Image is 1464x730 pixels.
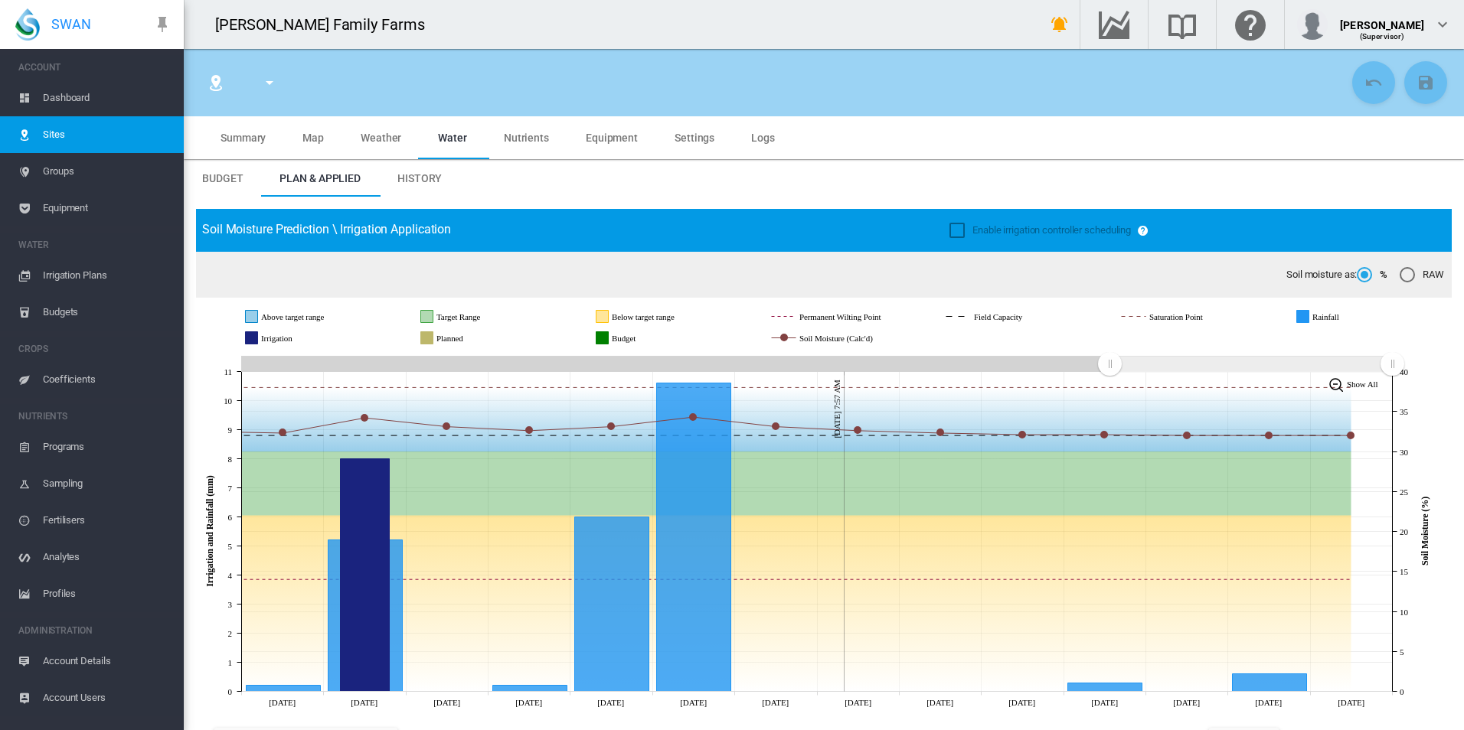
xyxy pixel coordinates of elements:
[1255,698,1282,707] tspan: [DATE]
[1164,15,1201,34] md-icon: Search the knowledge base
[228,542,233,551] tspan: 5
[43,679,172,716] span: Account Users
[675,132,714,144] span: Settings
[18,404,172,429] span: NUTRIENTS
[43,153,172,190] span: Groups
[1400,687,1404,696] tspan: 0
[328,540,403,692] g: Rainfall Wed 01 Oct, 2025 5.2
[397,172,442,184] span: History
[246,310,385,324] g: Above target range
[246,331,342,345] g: Irrigation
[575,517,649,692] g: Rainfall Sat 04 Oct, 2025 6
[1400,268,1444,282] md-radio-button: RAW
[1433,15,1452,34] md-icon: icon-chevron-down
[43,361,172,398] span: Coefficients
[228,658,232,667] tspan: 1
[224,396,232,406] tspan: 10
[153,15,172,34] md-icon: icon-pin
[228,425,233,435] tspan: 9
[279,429,286,435] circle: Soil Moisture (Calc'd) Tue 30 Sep, 2025 32.3
[1233,674,1307,692] g: Rainfall Sun 12 Oct, 2025 0.6
[421,331,512,345] g: Planned
[493,686,567,692] g: Rainfall Fri 03 Oct, 2025 0.2
[43,539,172,575] span: Analytes
[351,698,377,707] tspan: [DATE]
[1400,647,1404,657] tspan: 5
[433,698,460,707] tspan: [DATE]
[1109,357,1392,372] rect: Zoom chart using cursor arrows
[43,502,172,539] span: Fertilisers
[207,73,225,92] md-icon: icon-map-marker-radius
[1019,432,1025,438] circle: Soil Moisture (Calc'd) Thu 09 Oct, 2025 32.1
[845,698,871,707] tspan: [DATE]
[43,257,172,294] span: Irrigation Plans
[596,331,685,345] g: Budget
[1364,73,1383,92] md-icon: icon-undo
[18,337,172,361] span: CROPS
[504,132,549,144] span: Nutrients
[586,132,638,144] span: Equipment
[1379,350,1406,377] g: Zoom chart using cursor arrows
[1404,61,1447,104] button: Save Changes
[1091,698,1118,707] tspan: [DATE]
[1417,73,1435,92] md-icon: icon-content-save
[1360,32,1405,41] span: (Supervisor)
[926,698,953,707] tspan: [DATE]
[260,73,279,92] md-icon: icon-menu-down
[751,132,775,144] span: Logs
[1068,683,1142,692] g: Rainfall Fri 10 Oct, 2025 0.3
[1101,432,1107,438] circle: Soil Moisture (Calc'd) Fri 10 Oct, 2025 32.1
[228,687,233,696] tspan: 0
[228,455,233,464] tspan: 8
[937,429,943,435] circle: Soil Moisture (Calc'd) Wed 08 Oct, 2025 32.3
[1420,497,1430,565] tspan: Soil Moisture (%)
[1297,9,1328,40] img: profile.jpg
[228,571,233,580] tspan: 4
[221,132,266,144] span: Summary
[43,465,172,502] span: Sampling
[201,67,231,98] button: Click to go to list of Sites
[1266,432,1272,438] circle: Soil Moisture (Calc'd) Sun 12 Oct, 2025 32
[443,423,449,429] circle: Soil Moisture (Calc'd) Thu 02 Oct, 2025 33.1
[515,698,542,707] tspan: [DATE]
[43,294,172,331] span: Budgets
[224,367,232,376] tspan: 11
[279,172,361,184] span: Plan & Applied
[1400,367,1408,376] tspan: 40
[1352,61,1395,104] button: Cancel Changes
[855,427,861,433] circle: Soil Moisture (Calc'd) Tue 07 Oct, 2025 32.6
[1051,15,1069,34] md-icon: icon-bell-ring
[772,331,930,345] g: Soil Moisture (Calc'd)
[597,698,624,707] tspan: [DATE]
[1232,15,1269,34] md-icon: Click here for help
[18,55,172,80] span: ACCOUNT
[438,132,467,144] span: Water
[254,67,285,98] button: icon-menu-down
[341,459,390,692] g: Irrigation Wed 01 Oct, 2025 8
[1400,448,1408,457] tspan: 30
[1044,9,1075,40] button: icon-bell-ring
[1400,407,1408,416] tspan: 35
[361,415,368,421] circle: Soil Moisture (Calc'd) Wed 01 Oct, 2025 34.2
[608,423,614,429] circle: Soil Moisture (Calc'd) Sat 04 Oct, 2025 33.1
[302,132,324,144] span: Map
[204,475,215,587] tspan: Irrigation and Rainfall (mm)
[1400,487,1408,497] tspan: 25
[596,310,734,324] g: Below target range
[361,132,401,144] span: Weather
[43,429,172,465] span: Programs
[43,80,172,116] span: Dashboard
[421,310,535,324] g: Target Range
[15,8,40,41] img: SWAN-Landscape-Logo-Colour-drop.png
[657,383,731,692] g: Rainfall Sun 05 Oct, 2025 10.6
[18,233,172,257] span: WATER
[949,223,1131,238] md-checkbox: Enable irrigation controller scheduling
[1286,268,1357,282] span: Soil moisture as:
[1400,567,1408,576] tspan: 15
[1340,11,1424,27] div: [PERSON_NAME]
[202,222,451,236] span: Soil Moisture Prediction \ Irrigation Application
[762,698,789,707] tspan: [DATE]
[43,190,172,226] span: Equipment
[215,14,438,35] div: [PERSON_NAME] Family Farms
[43,116,172,153] span: Sites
